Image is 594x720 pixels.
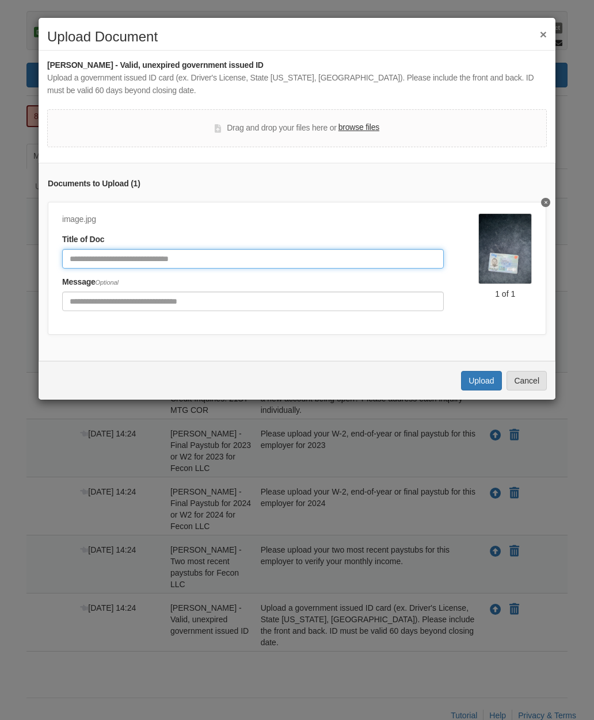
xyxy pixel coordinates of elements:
div: 1 of 1 [478,288,532,300]
div: image.jpg [62,213,444,226]
input: Include any comments on this document [62,292,444,311]
button: Delete undefined [541,198,550,207]
div: Upload a government issued ID card (ex. Driver's License, State [US_STATE], [GEOGRAPHIC_DATA]). P... [47,72,547,97]
label: Message [62,276,119,289]
h2: Upload Document [47,29,547,44]
span: Optional [96,279,119,286]
img: image.jpg [478,213,532,284]
button: × [540,28,547,40]
div: [PERSON_NAME] - Valid, unexpired government issued ID [47,59,547,72]
label: Title of Doc [62,233,104,246]
input: Document Title [62,249,444,269]
div: Drag and drop your files here or [215,121,379,135]
div: Documents to Upload ( 1 ) [48,178,546,190]
label: browse files [338,121,379,134]
button: Upload [461,371,501,390]
button: Cancel [507,371,547,390]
